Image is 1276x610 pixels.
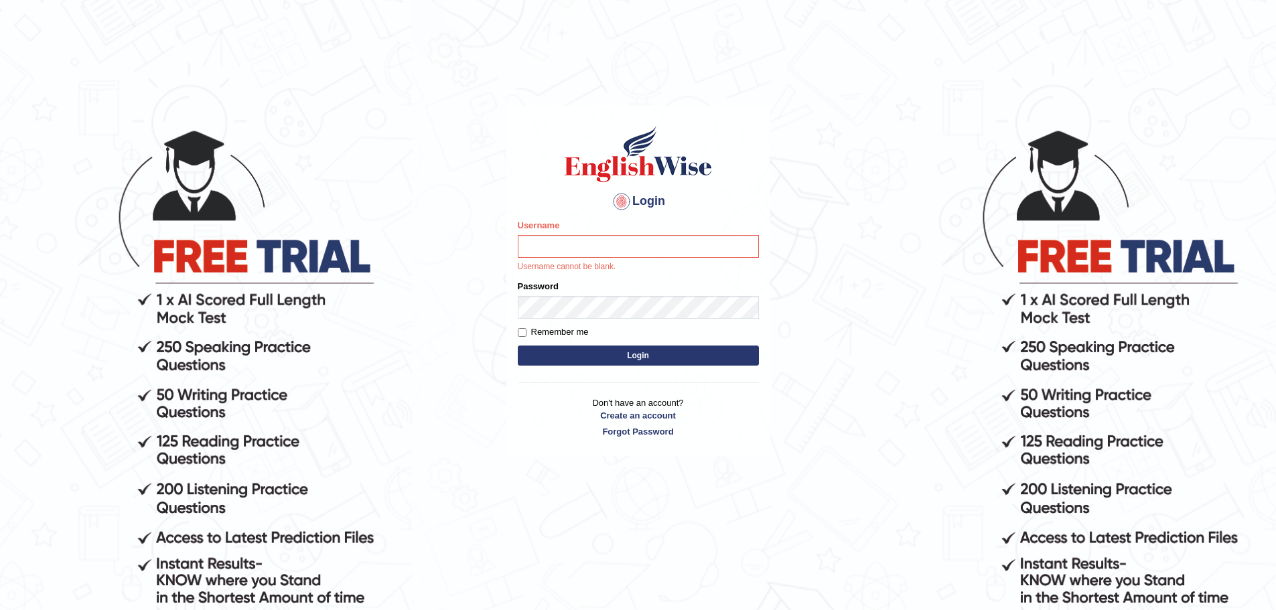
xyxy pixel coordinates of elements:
p: Don't have an account? [518,396,759,438]
label: Username [518,219,560,232]
button: Login [518,346,759,366]
img: Logo of English Wise sign in for intelligent practice with AI [562,124,715,184]
h4: Login [518,191,759,212]
label: Password [518,280,559,293]
a: Create an account [518,409,759,422]
input: Remember me [518,328,526,337]
p: Username cannot be blank. [518,261,759,273]
a: Forgot Password [518,425,759,438]
label: Remember me [518,325,589,339]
